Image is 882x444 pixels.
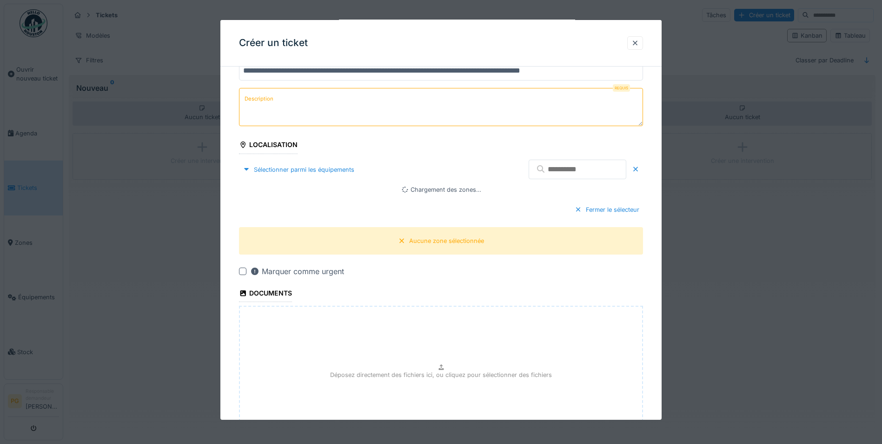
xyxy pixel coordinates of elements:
[409,236,484,245] div: Aucune zone sélectionnée
[239,185,643,194] div: Chargement des zones…
[571,203,643,216] div: Fermer le sélecteur
[239,163,358,175] div: Sélectionner parmi les équipements
[613,84,630,92] div: Requis
[330,370,552,379] p: Déposez directement des fichiers ici, ou cliquez pour sélectionner des fichiers
[239,138,298,154] div: Localisation
[239,37,308,49] h3: Créer un ticket
[250,266,344,277] div: Marquer comme urgent
[239,286,292,302] div: Documents
[243,93,275,105] label: Description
